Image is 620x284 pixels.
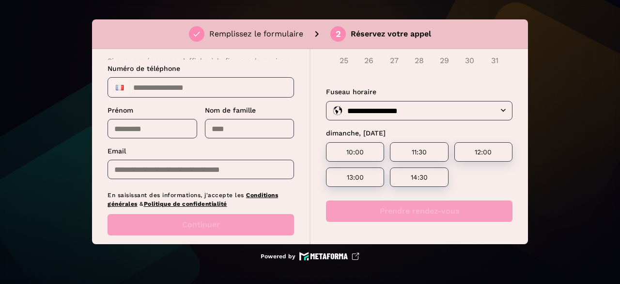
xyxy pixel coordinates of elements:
[209,28,303,40] p: Remplissez le formulaire
[261,252,295,260] p: Powered by
[108,65,180,72] span: Numéro de téléphone
[402,173,436,181] p: 14:30
[326,87,512,97] p: Fuseau horaire
[338,148,372,156] p: 10:00
[326,128,512,138] p: dimanche, [DATE]
[336,30,341,38] div: 2
[261,252,359,261] a: Powered by
[205,106,256,114] span: Nom de famille
[108,56,291,75] p: Si aucun créneau ne s’affiche à la fin, pas de panique :
[466,148,501,156] p: 12:00
[108,106,133,114] span: Prénom
[351,28,431,40] p: Réservez votre appel
[402,148,436,156] p: 11:30
[144,200,227,207] a: Politique de confidentialité
[338,173,372,181] p: 13:00
[108,147,126,155] span: Email
[110,80,129,95] div: France: + 33
[139,200,144,207] span: &
[497,104,509,116] button: Open
[108,191,294,208] p: En saisissant des informations, j'accepte les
